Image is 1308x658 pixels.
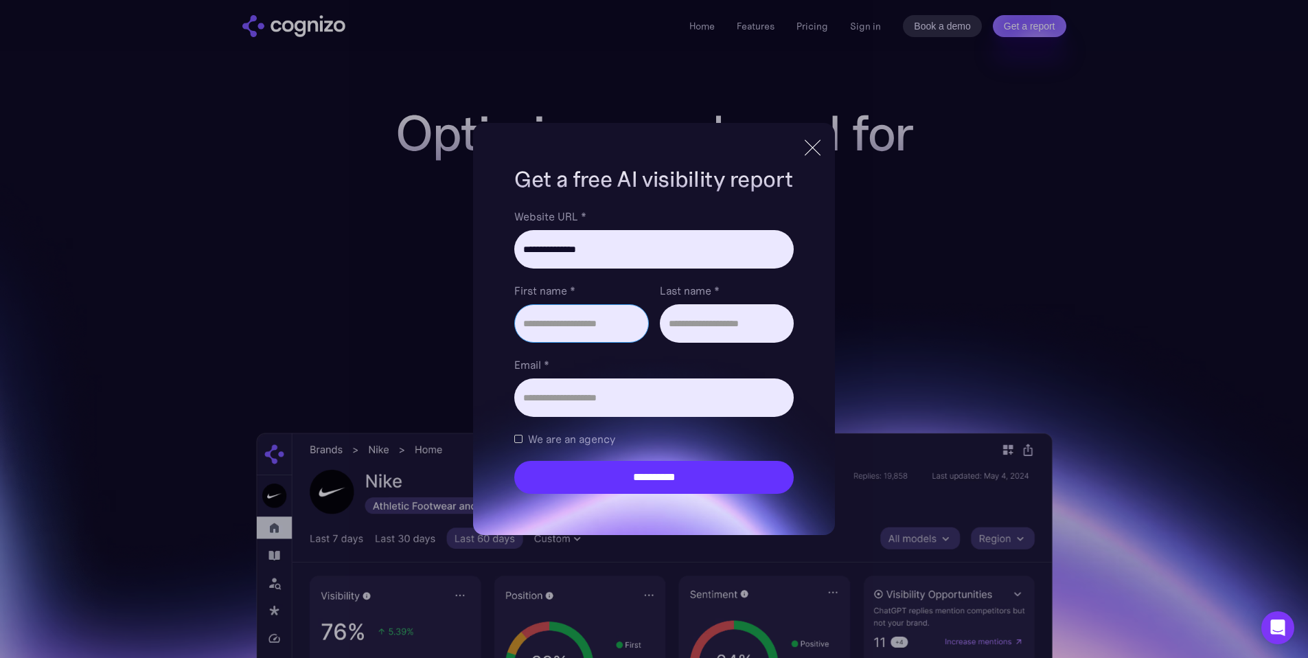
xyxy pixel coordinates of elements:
label: Email * [514,356,793,373]
label: First name * [514,282,648,299]
label: Website URL * [514,208,793,225]
span: We are an agency [528,431,615,447]
label: Last name * [660,282,794,299]
div: Open Intercom Messenger [1261,611,1294,644]
h1: Get a free AI visibility report [514,164,793,194]
form: Brand Report Form [514,208,793,494]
